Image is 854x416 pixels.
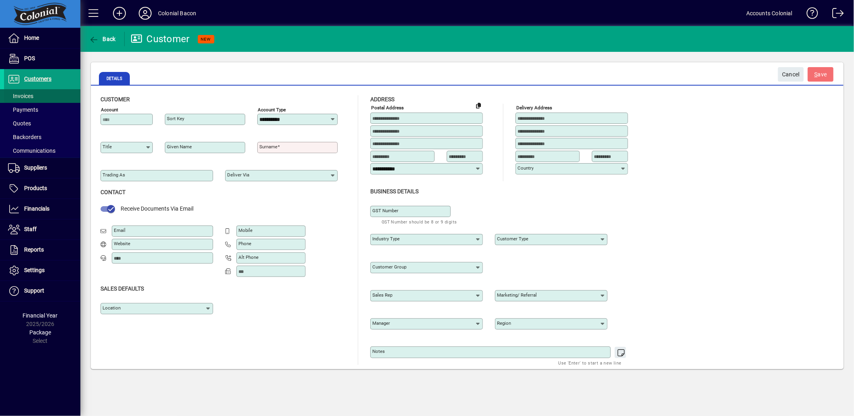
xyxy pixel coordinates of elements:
[24,55,35,61] span: POS
[815,68,827,81] span: ave
[24,267,45,273] span: Settings
[259,144,277,150] mat-label: Surname
[258,107,286,113] mat-label: Account Type
[808,67,833,82] button: Save
[103,172,125,178] mat-label: Trading as
[4,219,80,240] a: Staff
[370,96,394,102] span: Address
[801,2,818,28] a: Knowledge Base
[372,236,400,242] mat-label: Industry type
[101,107,118,113] mat-label: Account
[101,189,125,195] span: Contact
[8,134,41,140] span: Backorders
[8,107,38,113] span: Payments
[158,7,196,20] div: Colonial Bacon
[4,158,80,178] a: Suppliers
[815,71,818,78] span: S
[8,93,33,99] span: Invoices
[29,329,51,336] span: Package
[103,305,121,311] mat-label: Location
[382,217,457,226] mat-hint: GST Number should be 8 or 9 digits
[80,32,125,46] app-page-header-button: Back
[4,117,80,130] a: Quotes
[782,68,800,81] span: Cancel
[370,188,419,195] span: Business details
[4,260,80,281] a: Settings
[24,164,47,171] span: Suppliers
[24,226,37,232] span: Staff
[497,236,528,242] mat-label: Customer type
[4,178,80,199] a: Products
[372,348,385,354] mat-label: Notes
[746,7,792,20] div: Accounts Colonial
[8,120,31,127] span: Quotes
[99,72,130,85] span: Details
[4,281,80,301] a: Support
[114,227,125,233] mat-label: Email
[8,148,55,154] span: Communications
[167,144,192,150] mat-label: Given name
[23,312,58,319] span: Financial Year
[4,144,80,158] a: Communications
[132,6,158,20] button: Profile
[107,6,132,20] button: Add
[238,254,259,260] mat-label: Alt Phone
[4,49,80,69] a: POS
[103,144,112,150] mat-label: Title
[238,227,253,233] mat-label: Mobile
[24,185,47,191] span: Products
[24,35,39,41] span: Home
[24,246,44,253] span: Reports
[114,241,130,246] mat-label: Website
[372,320,390,326] mat-label: Manager
[167,116,184,121] mat-label: Sort key
[4,89,80,103] a: Invoices
[372,208,398,213] mat-label: GST Number
[24,205,49,212] span: Financials
[4,199,80,219] a: Financials
[4,130,80,144] a: Backorders
[89,36,116,42] span: Back
[558,358,622,367] mat-hint: Use 'Enter' to start a new line
[372,292,392,298] mat-label: Sales rep
[227,172,249,178] mat-label: Deliver via
[121,205,193,212] span: Receive Documents Via Email
[131,33,190,45] div: Customer
[24,287,44,294] span: Support
[101,285,144,292] span: Sales defaults
[778,67,804,82] button: Cancel
[238,241,251,246] mat-label: Phone
[472,99,485,112] button: Copy to Delivery address
[101,96,130,102] span: Customer
[826,2,844,28] a: Logout
[372,264,406,270] mat-label: Customer group
[4,240,80,260] a: Reports
[4,28,80,48] a: Home
[497,292,537,298] mat-label: Marketing/ Referral
[201,37,211,42] span: NEW
[4,103,80,117] a: Payments
[24,76,51,82] span: Customers
[517,165,534,171] mat-label: Country
[87,32,118,46] button: Back
[497,320,511,326] mat-label: Region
